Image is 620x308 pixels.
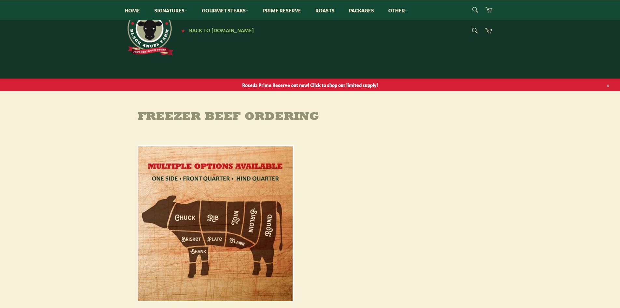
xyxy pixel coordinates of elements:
span: Back to [DOMAIN_NAME] [189,26,254,33]
h1: Freezer Beef Ordering [125,111,496,124]
span: ★ [181,28,185,33]
a: Prime Reserve [256,0,308,20]
a: Home [118,0,146,20]
a: Other [382,0,414,20]
a: Packages [342,0,380,20]
a: Roasts [309,0,341,20]
a: Signatures [148,0,194,20]
a: ★ Back to [DOMAIN_NAME] [178,28,254,33]
img: Roseda Beef [125,7,173,55]
a: Gourmet Steaks [195,0,255,20]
